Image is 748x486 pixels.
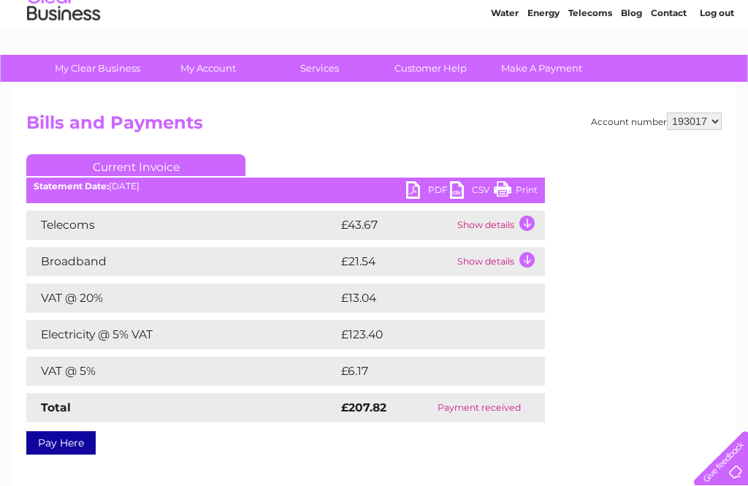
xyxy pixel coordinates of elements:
[454,247,545,276] td: Show details
[337,357,508,386] td: £6.17
[26,38,101,83] img: logo.png
[26,113,722,140] h2: Bills and Payments
[37,55,158,82] a: My Clear Business
[30,8,720,71] div: Clear Business is a trading name of Verastar Limited (registered in [GEOGRAPHIC_DATA] No. 3667643...
[651,62,687,73] a: Contact
[26,154,245,176] a: Current Invoice
[34,181,109,191] b: Statement Date:
[621,62,642,73] a: Blog
[41,400,71,414] strong: Total
[26,284,337,313] td: VAT @ 20%
[26,357,337,386] td: VAT @ 5%
[454,210,545,240] td: Show details
[337,210,454,240] td: £43.67
[26,431,96,455] a: Pay Here
[450,181,494,202] a: CSV
[527,62,560,73] a: Energy
[148,55,269,82] a: My Account
[700,62,734,73] a: Log out
[591,113,722,130] div: Account number
[491,62,519,73] a: Water
[337,247,454,276] td: £21.54
[473,7,573,26] a: 0333 014 3131
[341,400,386,414] strong: £207.82
[259,55,380,82] a: Services
[494,181,538,202] a: Print
[26,320,337,349] td: Electricity @ 5% VAT
[370,55,491,82] a: Customer Help
[337,320,518,349] td: £123.40
[568,62,612,73] a: Telecoms
[26,247,337,276] td: Broadband
[406,181,450,202] a: PDF
[337,284,514,313] td: £13.04
[26,181,545,191] div: [DATE]
[413,393,545,422] td: Payment received
[481,55,602,82] a: Make A Payment
[26,210,337,240] td: Telecoms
